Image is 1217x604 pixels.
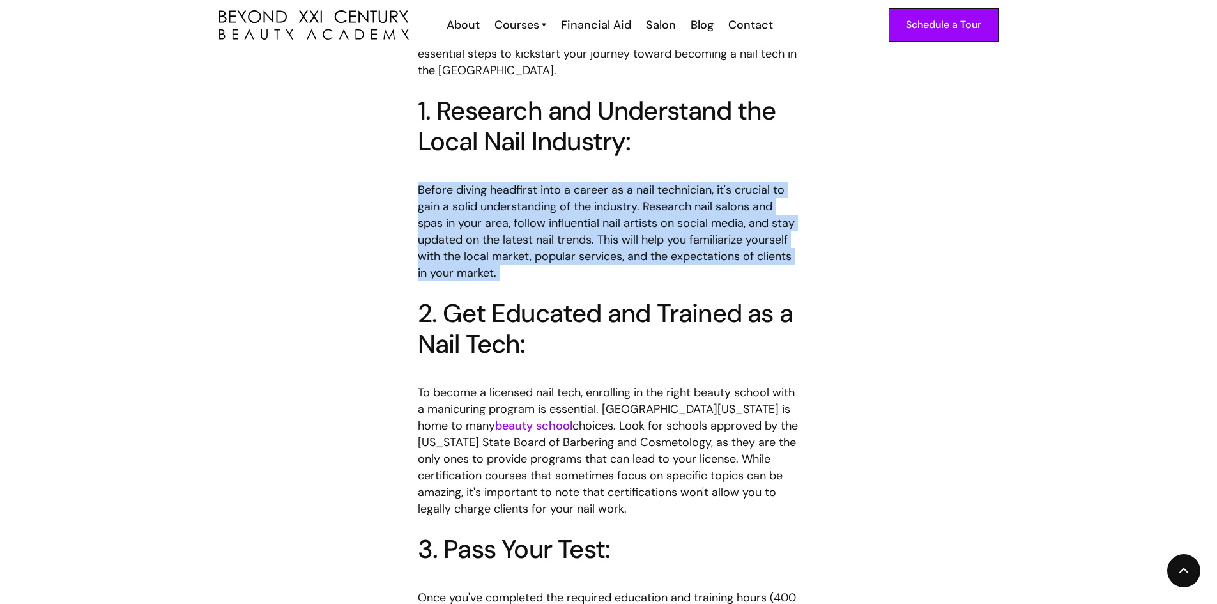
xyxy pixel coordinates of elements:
div: Schedule a Tour [906,17,981,33]
div: Courses [494,17,539,33]
div: Contact [728,17,773,33]
a: Schedule a Tour [889,8,999,42]
a: Contact [720,17,779,33]
a: Courses [494,17,546,33]
h2: 3. Pass Your Test: [418,534,800,564]
a: Salon [638,17,682,33]
a: About [438,17,486,33]
div: Financial Aid [561,17,631,33]
p: ‍ To become a licensed nail tech, enrolling in the right beauty school with a manicuring program ... [418,368,800,517]
h2: 2. Get Educated and Trained as a Nail Tech: [418,298,800,359]
div: Blog [691,17,714,33]
div: About [447,17,480,33]
p: ‍ Before diving headfirst into a career as a nail technician, it's crucial to gain a solid unders... [418,165,800,281]
img: beyond 21st century beauty academy logo [219,10,409,40]
a: beauty school [495,418,572,433]
div: Salon [646,17,676,33]
h2: 1. Research and Understand the Local Nail Industry: [418,95,800,157]
a: Blog [682,17,720,33]
a: home [219,10,409,40]
a: Financial Aid [553,17,638,33]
